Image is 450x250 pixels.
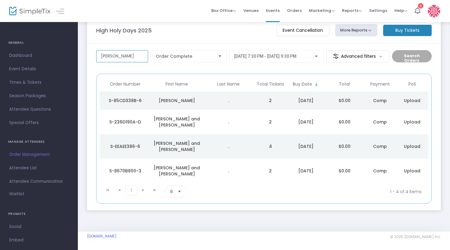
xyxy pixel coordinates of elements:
[101,168,150,174] div: S-8670B800-3
[314,82,319,87] span: Sortable
[418,3,423,9] div: 1
[266,3,280,18] span: Events
[9,119,69,127] span: Special Offers
[8,136,70,148] h4: MANAGE ATTENDEES
[165,82,188,87] span: First Name
[8,208,70,220] h4: PROMOTE
[325,134,364,159] td: $0.00
[373,168,387,174] span: Comp
[9,92,69,100] span: Season Packages
[254,110,287,134] td: 2
[87,234,117,239] a: [DOMAIN_NAME]
[211,8,236,13] span: Box Office
[383,25,432,36] m-button: Buy Tickets
[390,234,441,239] span: © 2025 [DOMAIN_NAME] Inc.
[153,97,201,104] div: Kenneth Lipton
[9,151,69,159] span: Order Management
[325,159,364,183] td: $0.00
[293,82,312,87] span: Buy Date
[309,8,335,13] span: Marketing
[96,26,152,35] m-panel-title: High Holy Days 2025
[100,77,428,183] div: Data table
[404,168,420,174] span: Upload
[153,116,201,128] div: Kenneth and Hilary Leboff
[8,37,70,49] h4: GENERAL
[9,236,69,244] span: Embed
[101,143,150,149] div: S-EEAEE386-6
[254,134,287,159] td: 4
[204,143,253,149] div: .
[276,25,329,36] m-button: Event Cancellation
[216,50,224,62] button: Select
[404,119,420,125] span: Upload
[333,53,339,59] img: filter
[394,8,407,13] span: Help
[342,8,362,13] span: Reports
[254,77,287,91] th: Total Tickets
[175,186,184,197] button: Select
[373,119,387,125] span: Comp
[288,97,324,104] div: 9/9/2025
[204,97,253,104] div: .
[9,52,69,60] span: Dashboard
[254,159,287,183] td: 2
[153,140,201,153] div: Kenneth and Lauren Bonn
[373,143,387,149] span: Comp
[9,223,69,231] span: Social
[288,119,324,125] div: 9/9/2025
[404,143,420,149] span: Upload
[288,143,324,149] div: 9/9/2025
[9,164,69,172] span: Attendee List
[9,79,69,86] span: Times & Tickets
[156,53,213,59] span: Order Complete
[369,3,387,18] span: Settings
[247,186,422,198] kendo-pager-info: 1 - 4 of 4 items
[170,189,173,195] span: 8
[287,3,302,18] span: Orders
[9,105,69,113] span: Attendee Questions
[373,97,387,104] span: Comp
[125,186,137,195] span: Page 1
[204,119,253,125] div: .
[9,178,69,186] span: Attendee Communication
[9,65,69,73] span: Event Details
[96,50,148,62] input: Search by name, email, phone, order number, ip address, or last 4 digits of card
[110,82,140,87] span: Order Number
[335,24,377,36] button: More Reports
[204,168,253,174] div: .
[325,91,364,110] td: $0.00
[217,82,240,87] span: Last Name
[101,97,150,104] div: S-85CD338B-6
[234,54,296,59] span: [DATE] 7:30 PM - [DATE] 9:30 PM
[288,168,324,174] div: 9/9/2025
[326,50,390,62] m-button: Advanced filters
[370,82,390,87] span: Payment
[9,191,24,197] span: Waitlist
[339,82,350,87] span: Total
[408,82,416,87] span: PoS
[325,110,364,134] td: $0.00
[243,3,259,18] span: Venues
[153,165,201,177] div: Kenneth and Susan Bieber
[404,97,420,104] span: Upload
[254,91,287,110] td: 2
[101,119,150,125] div: S-236D190A-D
